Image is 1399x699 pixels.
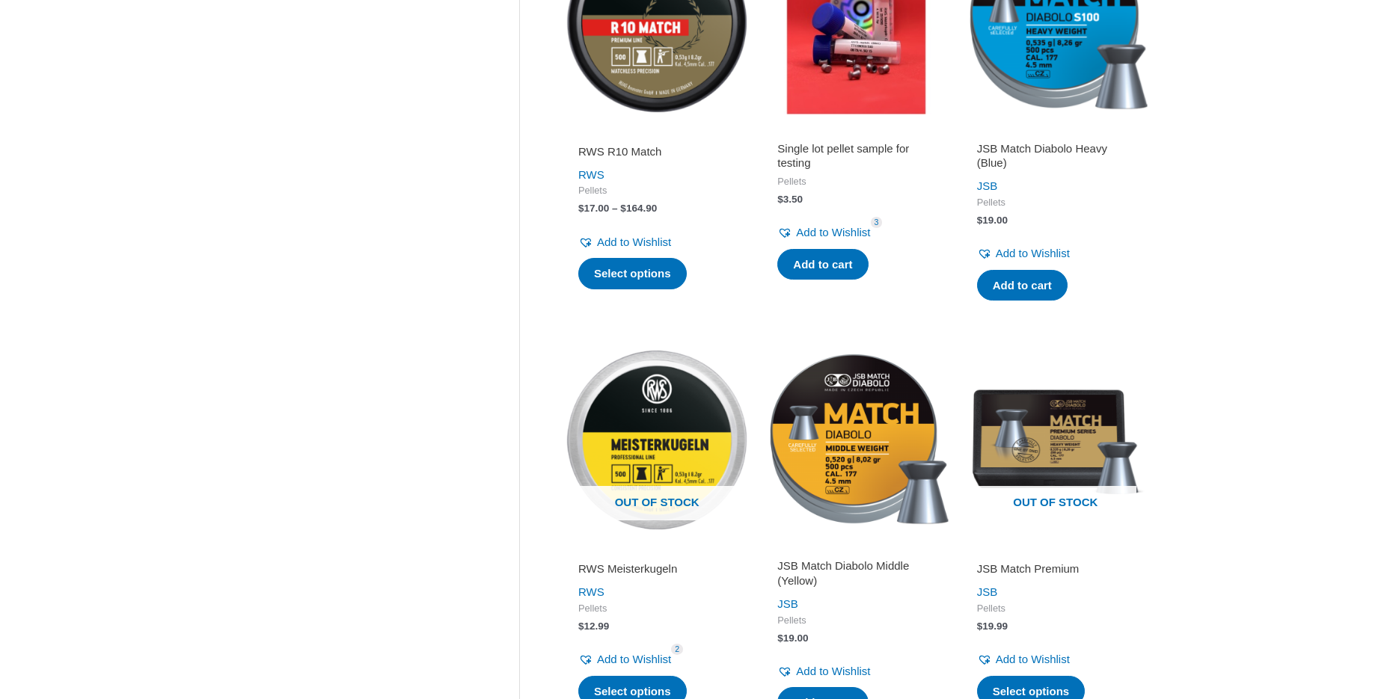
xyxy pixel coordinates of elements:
a: JSB [977,179,998,192]
span: Add to Wishlist [597,653,671,665]
bdi: 17.00 [578,203,609,214]
a: RWS Meisterkugeln [578,561,735,582]
a: Add to Wishlist [578,232,671,253]
a: JSB Match Diabolo Heavy (Blue) [977,141,1134,176]
bdi: 19.99 [977,621,1008,632]
span: Pellets [977,197,1134,209]
a: Add to cart: “JSB Match Diabolo Heavy (Blue)” [977,270,1068,301]
span: $ [977,215,983,226]
a: Select options for “RWS R10 Match” [578,258,687,289]
span: Pellets [977,603,1134,615]
bdi: 3.50 [777,194,803,205]
iframe: Customer reviews powered by Trustpilot [777,123,934,141]
a: RWS R10 Match [578,144,735,164]
a: Add to cart: “Single lot pellet sample for testing” [777,249,868,280]
a: RWS [578,585,604,598]
a: Add to Wishlist [578,649,671,670]
span: $ [578,621,584,632]
h2: JSB Match Diabolo Middle (Yellow) [777,558,934,588]
a: Out of stock [964,348,1148,532]
span: Add to Wishlist [996,247,1070,259]
span: Out of stock [975,486,1136,520]
a: Single lot pellet sample for testing [777,141,934,176]
span: Add to Wishlist [796,226,870,238]
iframe: Customer reviews powered by Trustpilot [578,541,735,558]
h2: RWS Meisterkugeln [578,561,735,576]
img: JSB Match Diabolo Middle (Yellow) [764,348,948,532]
span: 2 [671,644,683,655]
bdi: 164.90 [620,203,657,214]
span: Pellets [578,603,735,615]
a: Out of stock [565,348,749,532]
a: Add to Wishlist [777,661,870,682]
h2: JSB Match Diabolo Heavy (Blue) [977,141,1134,170]
bdi: 19.00 [777,632,808,644]
span: $ [777,194,783,205]
img: JSB Match Premium [964,348,1148,532]
iframe: Customer reviews powered by Trustpilot [977,541,1134,558]
span: Pellets [578,185,735,197]
a: Add to Wishlist [977,243,1070,264]
span: – [612,203,618,214]
a: JSB Match Diabolo Middle (Yellow) [777,558,934,594]
iframe: Customer reviews powered by Trustpilot [977,123,1134,141]
span: $ [620,203,626,214]
bdi: 19.00 [977,215,1008,226]
span: Add to Wishlist [597,235,671,248]
bdi: 12.99 [578,621,609,632]
a: Add to Wishlist [977,649,1070,670]
span: Pellets [777,176,934,188]
h2: Single lot pellet sample for testing [777,141,934,170]
a: RWS [578,168,604,181]
a: Add to Wishlist [777,222,870,243]
h2: RWS R10 Match [578,144,735,159]
span: Add to Wishlist [996,653,1070,665]
a: JSB [977,585,998,598]
span: Out of stock [576,486,738,520]
span: $ [578,203,584,214]
a: JSB Match Premium [977,561,1134,582]
a: JSB [777,597,798,610]
h2: JSB Match Premium [977,561,1134,576]
img: RWS Meisterkugeln [565,348,749,532]
span: 3 [871,217,883,228]
span: Pellets [777,615,934,627]
span: $ [777,632,783,644]
span: $ [977,621,983,632]
iframe: Customer reviews powered by Trustpilot [578,123,735,141]
span: Add to Wishlist [796,665,870,677]
iframe: Customer reviews powered by Trustpilot [777,541,934,558]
